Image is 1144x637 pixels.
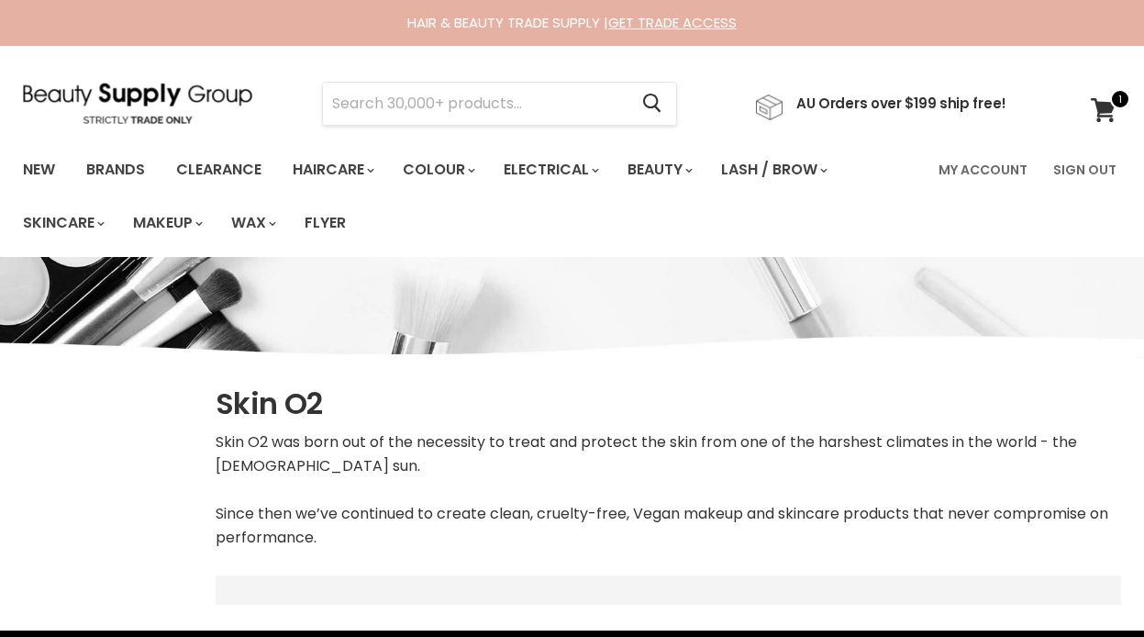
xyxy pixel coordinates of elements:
button: Search [628,83,676,125]
span: Skin O2 was born out of the necessity to treat and protect the skin from one of the harshest clim... [216,431,1077,476]
a: Brands [72,151,159,189]
ul: Main menu [9,143,927,250]
a: Clearance [162,151,275,189]
a: Makeup [119,204,214,242]
a: Lash / Brow [707,151,839,189]
a: Wax [217,204,287,242]
h1: Skin O2 [216,385,1121,423]
a: My Account [927,151,1038,189]
a: Flyer [291,204,360,242]
a: Electrical [490,151,610,189]
a: Beauty [614,151,704,189]
iframe: Gorgias live chat messenger [1052,551,1126,619]
a: Colour [389,151,486,189]
a: New [9,151,69,189]
a: Haircare [279,151,385,189]
input: Search [323,83,628,125]
a: GET TRADE ACCESS [608,13,737,32]
form: Product [322,82,677,126]
a: Sign Out [1042,151,1127,189]
span: Since then we’ve continued to create clean, cruelty-free, Vegan makeup and skincare products that... [216,503,1108,548]
a: Skincare [9,204,116,242]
